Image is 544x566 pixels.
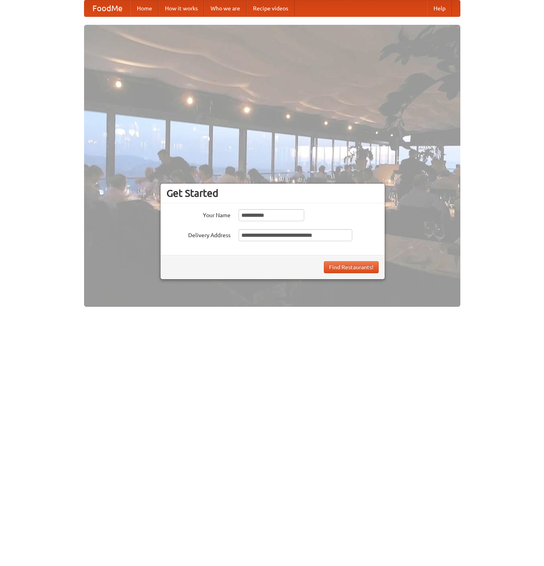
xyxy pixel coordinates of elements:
button: Find Restaurants! [324,261,379,273]
a: Home [130,0,159,16]
a: Who we are [204,0,247,16]
a: Help [427,0,452,16]
a: FoodMe [84,0,130,16]
label: Delivery Address [167,229,231,239]
h3: Get Started [167,187,379,199]
label: Your Name [167,209,231,219]
a: Recipe videos [247,0,295,16]
a: How it works [159,0,204,16]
